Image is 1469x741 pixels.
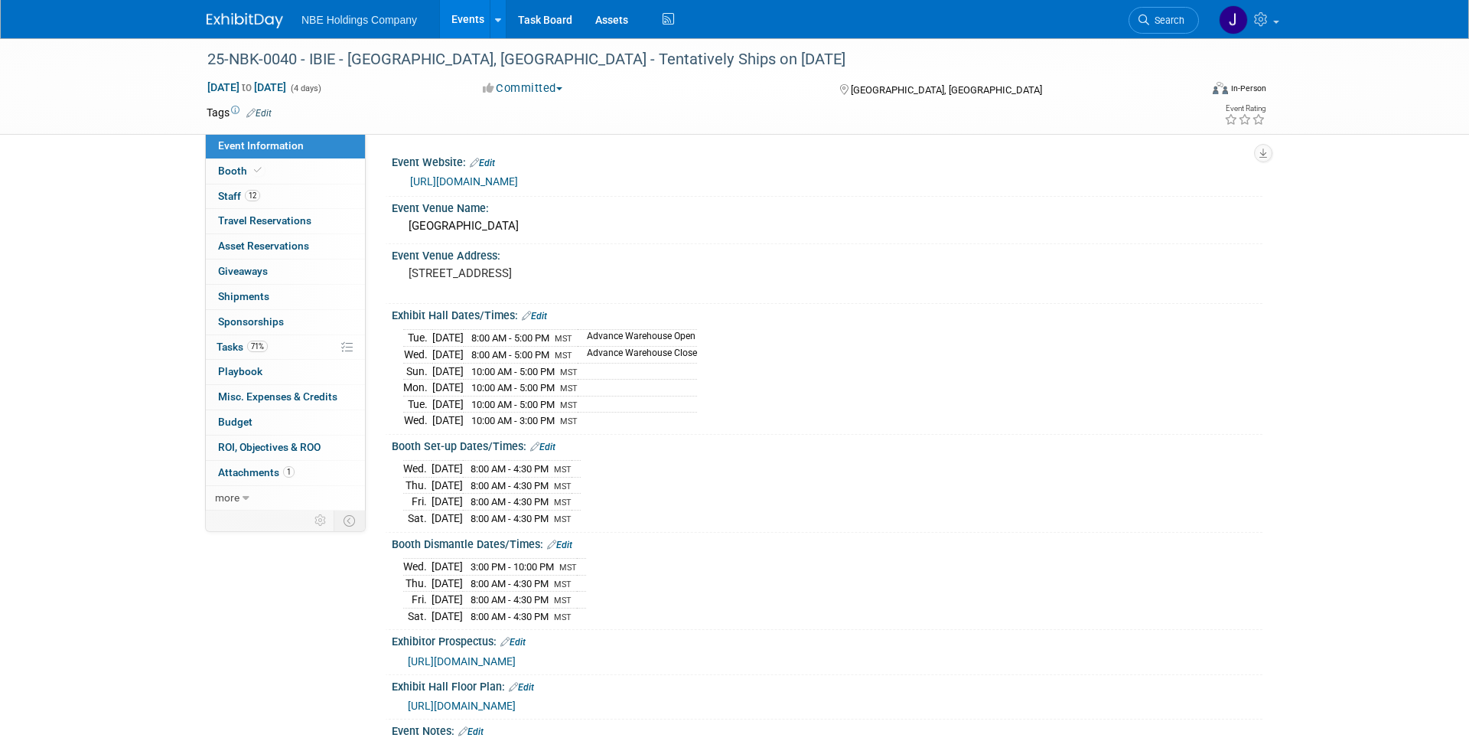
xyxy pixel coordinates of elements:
[334,511,366,530] td: Toggle Event Tabs
[432,347,464,364] td: [DATE]
[392,533,1262,553] div: Booth Dismantle Dates/Times:
[432,413,464,429] td: [DATE]
[392,720,1262,739] div: Event Notes:
[206,234,365,259] a: Asset Reservations
[409,266,738,280] pre: [STREET_ADDRESS]
[218,165,265,177] span: Booth
[218,190,260,202] span: Staff
[509,682,534,693] a: Edit
[851,84,1042,96] span: [GEOGRAPHIC_DATA], [GEOGRAPHIC_DATA]
[308,511,334,530] td: Personalize Event Tab Strip
[554,481,572,491] span: MST
[403,396,432,413] td: Tue.
[246,108,272,119] a: Edit
[1224,105,1265,113] div: Event Rating
[206,436,365,460] a: ROI, Objectives & ROO
[555,351,572,361] span: MST
[217,341,268,353] span: Tasks
[392,151,1262,171] div: Event Website:
[470,158,495,168] a: Edit
[471,578,549,589] span: 8:00 AM - 4:30 PM
[1149,15,1184,26] span: Search
[218,416,252,428] span: Budget
[554,579,572,589] span: MST
[218,240,309,252] span: Asset Reservations
[471,332,549,344] span: 8:00 AM - 5:00 PM
[206,260,365,284] a: Giveaways
[403,559,432,576] td: Wed.
[254,166,262,175] i: Booth reservation complete
[206,461,365,485] a: Attachments1
[218,214,311,227] span: Travel Reservations
[218,466,295,478] span: Attachments
[206,209,365,233] a: Travel Reservations
[432,559,463,576] td: [DATE]
[471,611,549,622] span: 8:00 AM - 4:30 PM
[403,380,432,397] td: Mon.
[560,367,578,377] span: MST
[408,655,516,668] a: [URL][DOMAIN_NAME]
[560,384,578,393] span: MST
[471,349,549,361] span: 8:00 AM - 5:00 PM
[432,592,463,609] td: [DATE]
[560,400,578,410] span: MST
[218,365,262,377] span: Playbook
[471,594,549,606] span: 8:00 AM - 4:30 PM
[289,83,321,93] span: (4 days)
[559,563,577,573] span: MST
[247,341,268,352] span: 71%
[301,14,417,26] span: NBE Holdings Company
[432,608,463,624] td: [DATE]
[207,13,283,28] img: ExhibitDay
[1219,5,1248,34] img: John Vargo
[547,540,572,550] a: Edit
[554,465,572,475] span: MST
[283,466,295,478] span: 1
[432,363,464,380] td: [DATE]
[215,491,239,504] span: more
[1213,82,1228,94] img: Format-Inperson.png
[403,413,432,429] td: Wed.
[206,410,365,435] a: Budget
[239,81,254,93] span: to
[218,441,321,453] span: ROI, Objectives & ROO
[403,214,1251,238] div: [GEOGRAPHIC_DATA]
[403,511,432,527] td: Sat.
[1230,83,1266,94] div: In-Person
[560,416,578,426] span: MST
[245,190,260,201] span: 12
[206,285,365,309] a: Shipments
[392,197,1262,216] div: Event Venue Name:
[554,514,572,524] span: MST
[471,561,554,573] span: 3:00 PM - 10:00 PM
[432,330,464,347] td: [DATE]
[206,486,365,511] a: more
[1129,7,1199,34] a: Search
[555,334,572,344] span: MST
[500,637,526,648] a: Edit
[477,80,568,96] button: Committed
[218,390,337,403] span: Misc. Expenses & Credits
[471,366,555,377] span: 10:00 AM - 5:00 PM
[403,363,432,380] td: Sun.
[471,496,549,508] span: 8:00 AM - 4:30 PM
[471,382,555,393] span: 10:00 AM - 5:00 PM
[432,477,463,494] td: [DATE]
[206,184,365,209] a: Staff12
[392,304,1262,324] div: Exhibit Hall Dates/Times:
[218,315,284,328] span: Sponsorships
[471,463,549,475] span: 8:00 AM - 4:30 PM
[471,480,549,491] span: 8:00 AM - 4:30 PM
[218,290,269,302] span: Shipments
[432,380,464,397] td: [DATE]
[471,513,549,524] span: 8:00 AM - 4:30 PM
[392,630,1262,650] div: Exhibitor Prospectus:
[206,335,365,360] a: Tasks71%
[392,435,1262,455] div: Booth Set-up Dates/Times:
[206,360,365,384] a: Playbook
[403,461,432,478] td: Wed.
[218,265,268,277] span: Giveaways
[432,494,463,511] td: [DATE]
[432,511,463,527] td: [DATE]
